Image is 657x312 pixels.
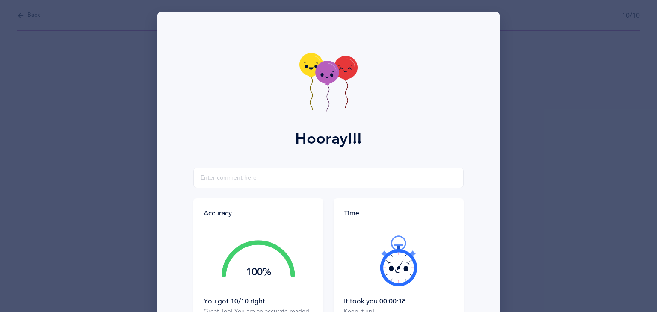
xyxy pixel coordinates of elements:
div: Hooray!!! [295,127,362,150]
div: You got 10/10 right! [204,297,313,306]
div: Accuracy [204,209,232,218]
div: It took you 00:00:18 [344,297,453,306]
div: 100% [222,267,295,277]
div: Time [344,209,453,218]
input: Enter comment here [193,168,464,188]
